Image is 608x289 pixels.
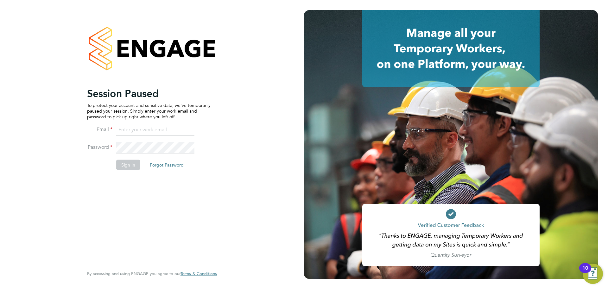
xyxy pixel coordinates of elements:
button: Open Resource Center, 10 new notifications [583,264,603,284]
input: Enter your work email... [116,124,194,136]
h2: Session Paused [87,87,211,100]
span: By accessing and using ENGAGE you agree to our [87,271,217,276]
button: Forgot Password [145,160,189,170]
div: 10 [582,268,588,276]
p: To protect your account and sensitive data, we've temporarily paused your session. Simply enter y... [87,102,211,120]
label: Password [87,144,112,150]
button: Sign In [116,160,140,170]
a: Terms & Conditions [180,271,217,276]
label: Email [87,126,112,133]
